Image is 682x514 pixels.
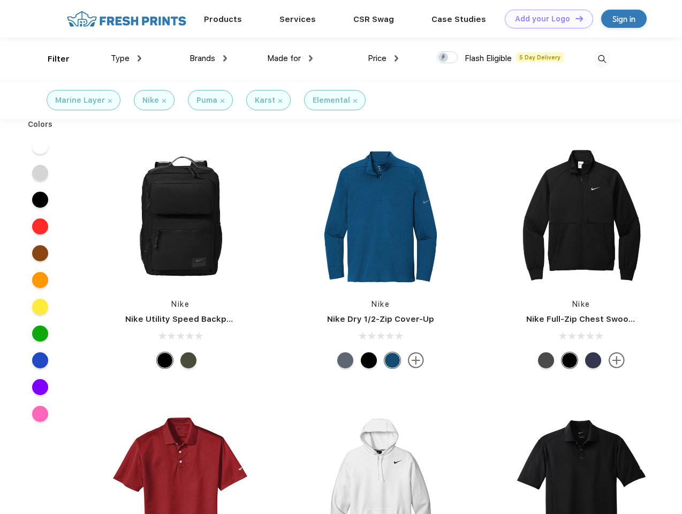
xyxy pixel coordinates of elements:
[510,146,653,288] img: func=resize&h=266
[337,352,353,368] div: Navy Heather
[572,300,590,308] a: Nike
[64,10,190,28] img: fo%20logo%202.webp
[157,352,173,368] div: Black
[138,55,141,62] img: dropdown.png
[20,119,61,130] div: Colors
[309,146,452,288] img: func=resize&h=266
[516,52,564,62] span: 5 Day Delivery
[575,16,583,21] img: DT
[609,352,625,368] img: more.svg
[171,300,190,308] a: Nike
[395,55,398,62] img: dropdown.png
[190,54,215,63] span: Brands
[221,99,224,103] img: filter_cancel.svg
[585,352,601,368] div: Midnight Navy
[408,352,424,368] img: more.svg
[196,95,217,106] div: Puma
[562,352,578,368] div: Black
[204,14,242,24] a: Products
[255,95,275,106] div: Karst
[593,50,611,68] img: desktop_search.svg
[515,14,570,24] div: Add your Logo
[267,54,301,63] span: Made for
[180,352,196,368] div: Cargo Khaki
[526,314,669,324] a: Nike Full-Zip Chest Swoosh Jacket
[309,55,313,62] img: dropdown.png
[313,95,350,106] div: Elemental
[109,146,252,288] img: func=resize&h=266
[372,300,390,308] a: Nike
[108,99,112,103] img: filter_cancel.svg
[142,95,159,106] div: Nike
[48,53,70,65] div: Filter
[465,54,512,63] span: Flash Eligible
[361,352,377,368] div: Black
[327,314,434,324] a: Nike Dry 1/2-Zip Cover-Up
[601,10,647,28] a: Sign in
[538,352,554,368] div: Anthracite
[223,55,227,62] img: dropdown.png
[111,54,130,63] span: Type
[612,13,635,25] div: Sign in
[162,99,166,103] img: filter_cancel.svg
[279,14,316,24] a: Services
[353,99,357,103] img: filter_cancel.svg
[353,14,394,24] a: CSR Swag
[55,95,105,106] div: Marine Layer
[278,99,282,103] img: filter_cancel.svg
[368,54,387,63] span: Price
[125,314,241,324] a: Nike Utility Speed Backpack
[384,352,400,368] div: Gym Blue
